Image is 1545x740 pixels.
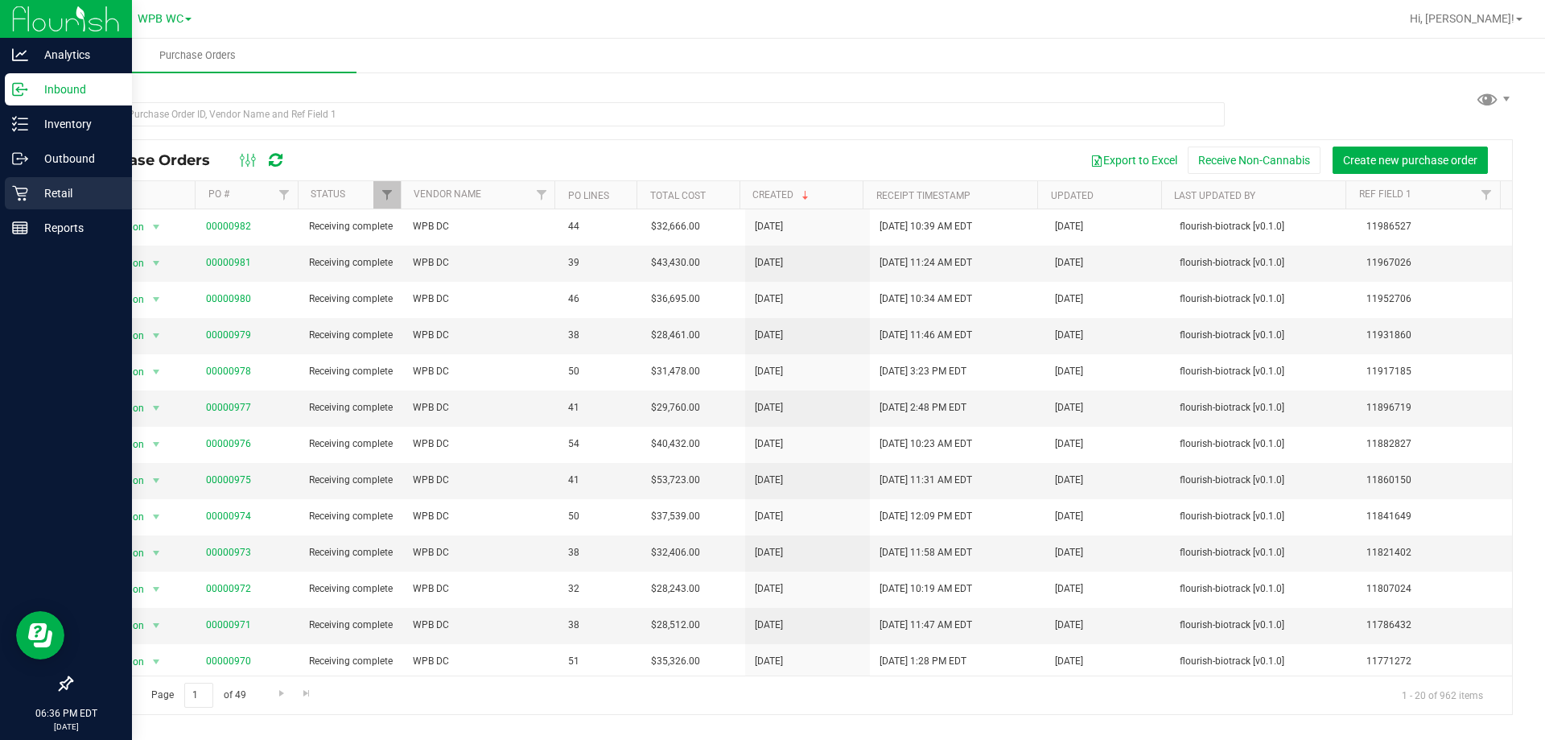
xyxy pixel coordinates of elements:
[413,473,549,488] span: WPB DC
[413,618,549,633] span: WPB DC
[1180,654,1347,669] span: flourish-biotrack [v0.1.0]
[413,581,549,597] span: WPB DC
[309,291,393,307] span: Receiving complete
[309,581,393,597] span: Receiving complete
[1343,154,1477,167] span: Create new purchase order
[880,219,972,234] span: [DATE] 10:39 AM EDT
[755,618,783,633] span: [DATE]
[1180,473,1347,488] span: flourish-biotrack [v0.1.0]
[1366,545,1502,560] span: 11821402
[651,400,700,415] span: $29,760.00
[1055,219,1083,234] span: [DATE]
[755,545,783,560] span: [DATE]
[1174,190,1255,201] a: Last Updated By
[880,654,966,669] span: [DATE] 1:28 PM EDT
[7,706,125,721] p: 06:36 PM EDT
[28,45,125,64] p: Analytics
[528,181,554,209] a: Filter
[1366,328,1502,343] span: 11931860
[880,364,966,379] span: [DATE] 3:23 PM EDT
[651,255,700,271] span: $43,430.00
[309,328,393,343] span: Receiving complete
[880,400,966,415] span: [DATE] 2:48 PM EDT
[309,400,393,415] span: Receiving complete
[568,328,632,343] span: 38
[28,114,125,134] p: Inventory
[1180,618,1347,633] span: flourish-biotrack [v0.1.0]
[1366,509,1502,524] span: 11841649
[28,80,125,99] p: Inbound
[1366,654,1502,669] span: 11771272
[755,473,783,488] span: [DATE]
[373,181,400,209] a: Filter
[1333,147,1488,174] button: Create new purchase order
[1366,618,1502,633] span: 11786432
[1366,219,1502,234] span: 11986527
[755,219,783,234] span: [DATE]
[146,325,166,347] span: select
[413,328,549,343] span: WPB DC
[880,581,972,597] span: [DATE] 10:19 AM EDT
[880,328,972,343] span: [DATE] 11:46 AM EDT
[146,216,166,238] span: select
[1055,618,1083,633] span: [DATE]
[752,189,812,201] a: Created
[146,433,166,456] span: select
[755,400,783,415] span: [DATE]
[146,361,166,383] span: select
[1366,436,1502,452] span: 11882827
[413,255,549,271] span: WPB DC
[880,473,972,488] span: [DATE] 11:31 AM EDT
[755,509,783,524] span: [DATE]
[651,291,700,307] span: $36,695.00
[880,255,972,271] span: [DATE] 11:24 AM EDT
[309,436,393,452] span: Receiving complete
[1366,581,1502,597] span: 11807024
[309,219,393,234] span: Receiving complete
[568,219,632,234] span: 44
[651,618,700,633] span: $28,512.00
[414,188,481,200] a: Vendor Name
[1180,291,1347,307] span: flourish-biotrack [v0.1.0]
[146,397,166,420] span: select
[651,364,700,379] span: $31,478.00
[413,545,549,560] span: WPB DC
[309,618,393,633] span: Receiving complete
[138,48,257,63] span: Purchase Orders
[568,255,632,271] span: 39
[1180,364,1347,379] span: flourish-biotrack [v0.1.0]
[1359,188,1411,200] a: Ref Field 1
[568,190,609,201] a: PO Lines
[1080,147,1188,174] button: Export to Excel
[309,654,393,669] span: Receiving complete
[206,329,251,341] a: 00000979
[206,547,251,558] a: 00000973
[880,618,972,633] span: [DATE] 11:47 AM EDT
[12,185,28,201] inline-svg: Retail
[1180,509,1347,524] span: flourish-biotrack [v0.1.0]
[755,654,783,669] span: [DATE]
[880,291,972,307] span: [DATE] 10:34 AM EDT
[651,436,700,452] span: $40,432.00
[1366,473,1502,488] span: 11860150
[146,542,166,564] span: select
[206,619,251,630] a: 00000971
[12,116,28,132] inline-svg: Inventory
[39,39,356,72] a: Purchase Orders
[1055,436,1083,452] span: [DATE]
[309,255,393,271] span: Receiving complete
[1051,190,1094,201] a: Updated
[206,366,251,377] a: 00000978
[413,436,549,452] span: WPB DC
[651,509,700,524] span: $37,539.00
[651,654,700,669] span: $35,326.00
[309,509,393,524] span: Receiving complete
[413,509,549,524] span: WPB DC
[12,151,28,167] inline-svg: Outbound
[1180,436,1347,452] span: flourish-biotrack [v0.1.0]
[206,655,251,667] a: 00000970
[271,181,298,209] a: Filter
[1473,181,1500,209] a: Filter
[568,509,632,524] span: 50
[1055,581,1083,597] span: [DATE]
